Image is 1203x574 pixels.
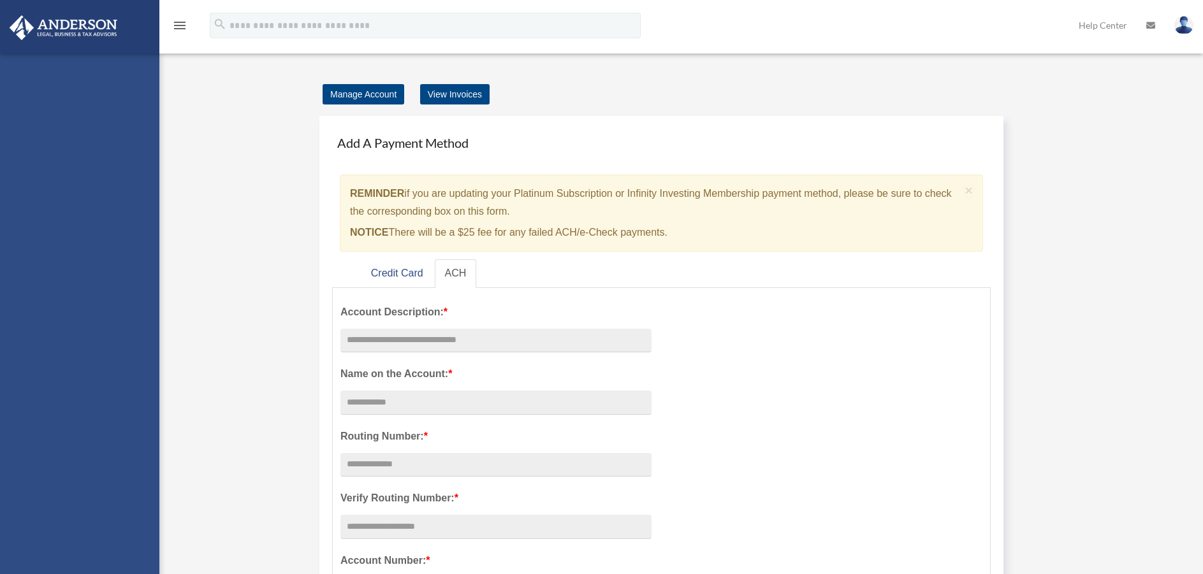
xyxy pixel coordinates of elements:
[340,427,652,445] label: Routing Number:
[332,129,991,157] h4: Add A Payment Method
[1174,16,1193,34] img: User Pic
[361,259,434,288] a: Credit Card
[965,183,973,197] span: ×
[340,365,652,383] label: Name on the Account:
[965,183,973,197] button: Close
[213,17,227,31] i: search
[6,15,121,40] img: Anderson Advisors Platinum Portal
[350,224,960,241] p: There will be a $25 fee for any failed ACH/e-Check payments.
[323,84,404,104] a: Manage Account
[350,188,404,199] strong: REMINDER
[435,259,477,288] a: ACH
[340,175,983,252] div: if you are updating your Platinum Subscription or Infinity Investing Membership payment method, p...
[420,84,490,104] a: View Invoices
[340,552,652,570] label: Account Number:
[340,489,652,507] label: Verify Routing Number:
[172,22,187,33] a: menu
[350,227,388,238] strong: NOTICE
[172,18,187,33] i: menu
[340,303,652,321] label: Account Description:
